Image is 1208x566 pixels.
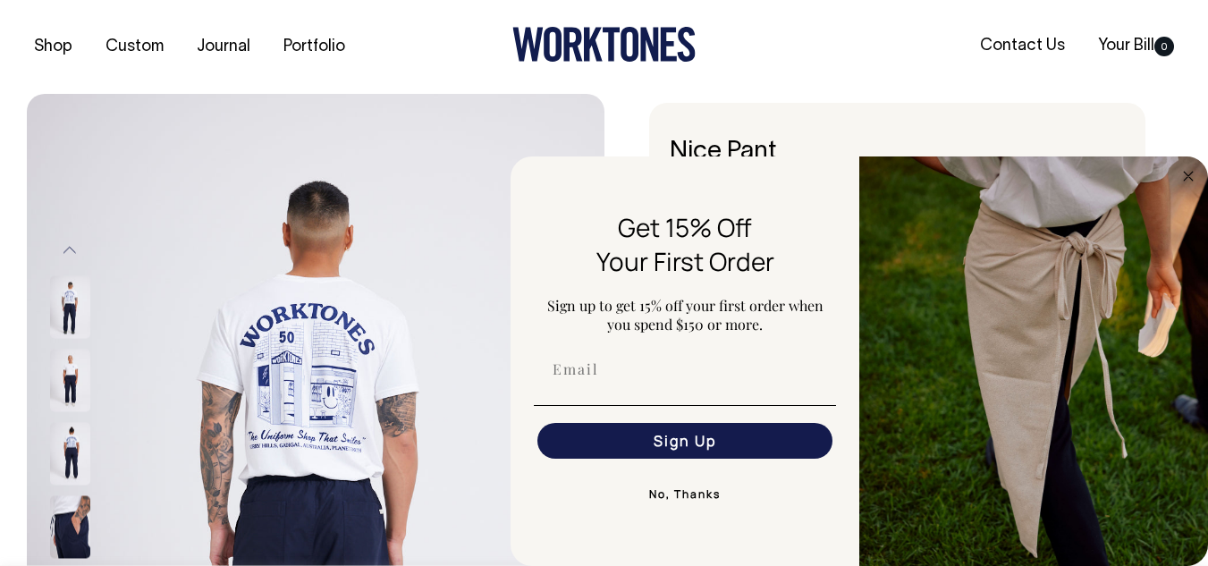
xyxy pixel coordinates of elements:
[537,423,832,459] button: Sign Up
[190,32,258,62] a: Journal
[534,477,836,512] button: No, Thanks
[276,32,352,62] a: Portfolio
[27,32,80,62] a: Shop
[859,156,1208,566] img: 5e34ad8f-4f05-4173-92a8-ea475ee49ac9.jpeg
[511,156,1208,566] div: FLYOUT Form
[534,405,836,406] img: underline
[50,495,90,558] img: dark-navy
[98,32,171,62] a: Custom
[537,351,832,387] input: Email
[50,422,90,485] img: dark-navy
[50,275,90,338] img: dark-navy
[50,349,90,411] img: dark-navy
[1091,31,1181,61] a: Your Bill0
[973,31,1072,61] a: Contact Us
[547,296,824,334] span: Sign up to get 15% off your first order when you spend $150 or more.
[670,139,1126,166] h1: Nice Pant
[56,231,83,271] button: Previous
[596,244,774,278] span: Your First Order
[1154,37,1174,56] span: 0
[1178,165,1199,187] button: Close dialog
[618,210,752,244] span: Get 15% Off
